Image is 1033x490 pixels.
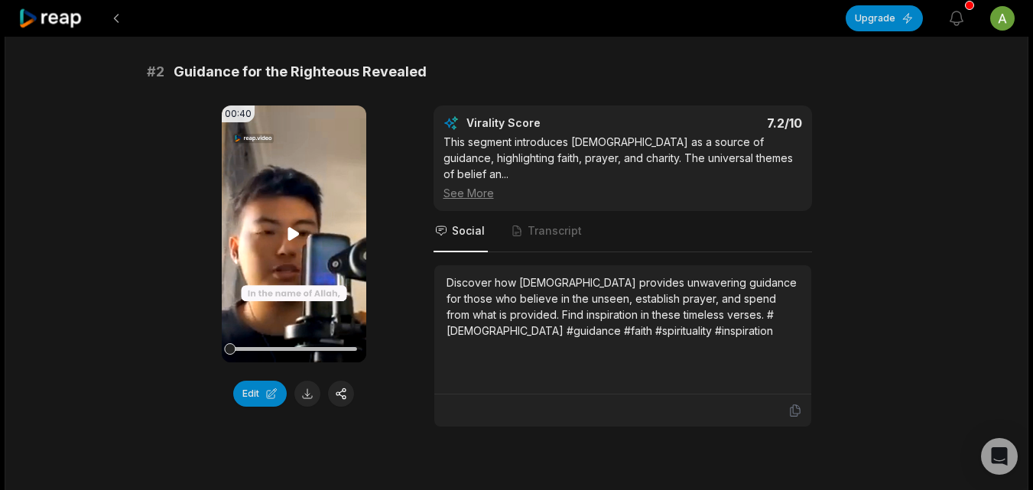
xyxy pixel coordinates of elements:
[528,223,582,239] span: Transcript
[638,115,802,131] div: 7.2 /10
[443,185,802,201] div: See More
[233,381,287,407] button: Edit
[466,115,631,131] div: Virality Score
[174,61,427,83] span: Guidance for the Righteous Revealed
[452,223,485,239] span: Social
[447,274,799,339] div: Discover how [DEMOGRAPHIC_DATA] provides unwavering guidance for those who believe in the unseen,...
[147,61,164,83] span: # 2
[222,105,366,362] video: Your browser does not support mp4 format.
[981,438,1018,475] div: Open Intercom Messenger
[434,211,812,252] nav: Tabs
[846,5,923,31] button: Upgrade
[443,134,802,201] div: This segment introduces [DEMOGRAPHIC_DATA] as a source of guidance, highlighting faith, prayer, a...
